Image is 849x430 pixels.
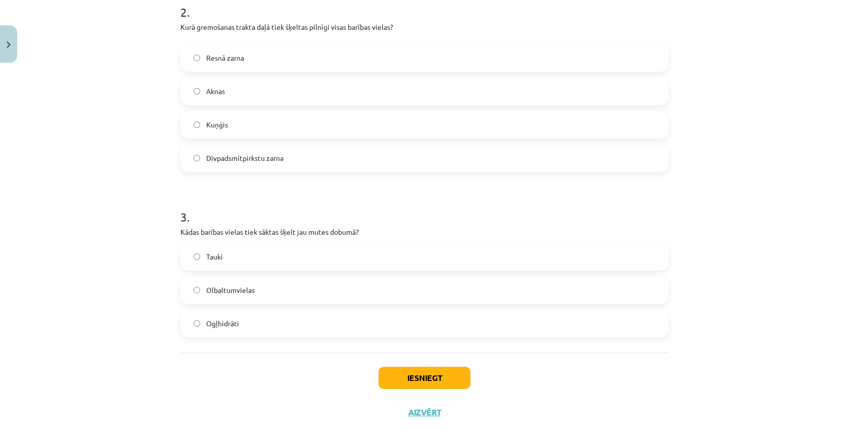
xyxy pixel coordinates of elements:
input: Divpadsmitpirkstu zarna [194,155,200,161]
span: Kuņģis [206,119,228,130]
span: Aknas [206,86,225,97]
span: Resnā zarna [206,53,244,63]
input: Olbaltumvielas [194,287,200,293]
h1: 3 . [180,192,669,224]
input: Kuņģis [194,121,200,128]
input: Tauki [194,253,200,260]
p: Kurā gremošanas trakta daļā tiek šķeltas pilnīgi visas barības vielas? [180,22,669,32]
span: Divpadsmitpirkstu zarna [206,153,284,163]
input: Aknas [194,88,200,95]
input: Ogļhidrāti [194,320,200,327]
p: Kādas barības vielas tiek sāktas šķelt jau mutes dobumā? [180,227,669,237]
span: Tauki [206,251,223,262]
button: Aizvērt [405,407,444,417]
button: Iesniegt [379,367,470,389]
span: Olbaltumvielas [206,285,255,295]
img: icon-close-lesson-0947bae3869378f0d4975bcd49f059093ad1ed9edebbc8119c70593378902aed.svg [7,41,11,48]
input: Resnā zarna [194,55,200,61]
span: Ogļhidrāti [206,318,239,329]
